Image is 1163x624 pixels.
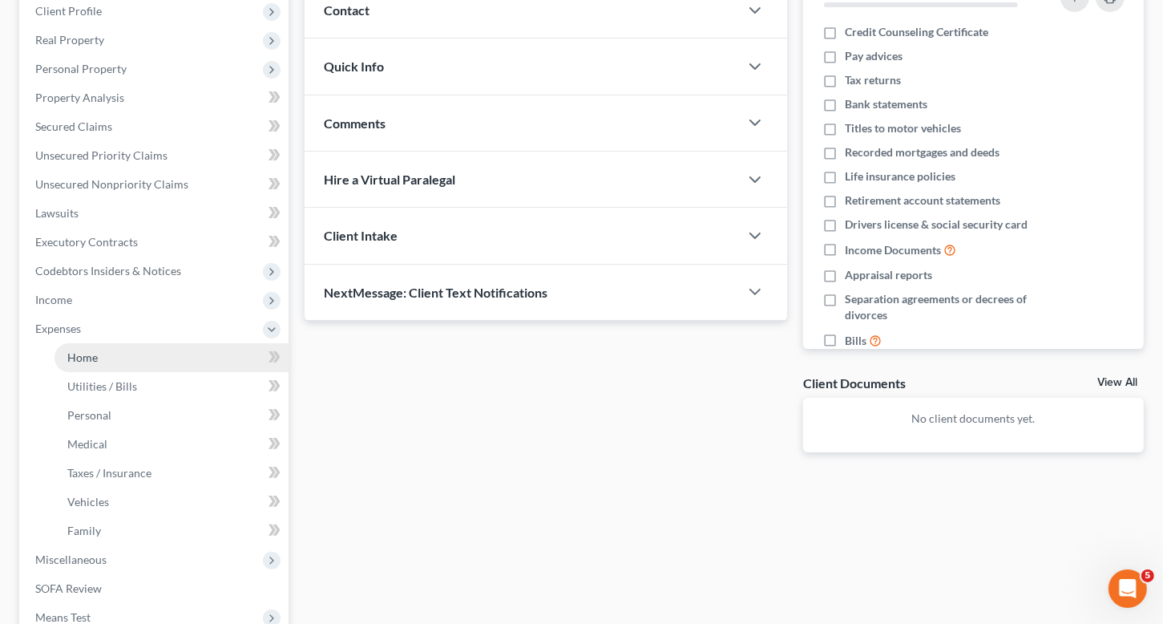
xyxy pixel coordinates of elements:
[1141,569,1154,582] span: 5
[35,293,72,306] span: Income
[35,33,104,47] span: Real Property
[35,177,188,191] span: Unsecured Nonpriority Claims
[845,168,955,184] span: Life insurance policies
[845,48,903,64] span: Pay advices
[55,343,289,372] a: Home
[35,91,124,104] span: Property Analysis
[845,291,1045,323] span: Separation agreements or decrees of divorces
[67,524,101,537] span: Family
[35,120,112,133] span: Secured Claims
[22,83,289,112] a: Property Analysis
[324,59,384,74] span: Quick Info
[22,112,289,141] a: Secured Claims
[55,401,289,430] a: Personal
[35,553,107,566] span: Miscellaneous
[22,199,289,228] a: Lawsuits
[35,581,102,595] span: SOFA Review
[845,192,1000,209] span: Retirement account statements
[845,144,999,160] span: Recorded mortgages and deeds
[35,4,102,18] span: Client Profile
[67,350,98,364] span: Home
[845,242,941,258] span: Income Documents
[1097,377,1137,388] a: View All
[816,411,1131,427] p: No client documents yet.
[67,408,111,422] span: Personal
[67,379,137,393] span: Utilities / Bills
[35,235,138,249] span: Executory Contracts
[67,437,107,451] span: Medical
[35,148,168,162] span: Unsecured Priority Claims
[55,459,289,488] a: Taxes / Insurance
[35,264,181,278] span: Codebtors Insiders & Notices
[845,217,1028,233] span: Drivers license & social security card
[324,228,398,243] span: Client Intake
[22,170,289,199] a: Unsecured Nonpriority Claims
[67,466,151,480] span: Taxes / Insurance
[845,267,932,283] span: Appraisal reports
[35,322,81,335] span: Expenses
[55,517,289,545] a: Family
[22,228,289,257] a: Executory Contracts
[35,206,79,220] span: Lawsuits
[1108,569,1147,608] iframe: Intercom live chat
[35,610,91,624] span: Means Test
[55,430,289,459] a: Medical
[324,115,386,131] span: Comments
[55,488,289,517] a: Vehicles
[22,141,289,170] a: Unsecured Priority Claims
[845,24,988,40] span: Credit Counseling Certificate
[845,96,927,112] span: Bank statements
[22,574,289,603] a: SOFA Review
[324,2,369,18] span: Contact
[324,172,455,187] span: Hire a Virtual Paralegal
[845,72,901,88] span: Tax returns
[803,375,906,391] div: Client Documents
[67,495,109,509] span: Vehicles
[845,333,866,349] span: Bills
[324,285,547,300] span: NextMessage: Client Text Notifications
[55,372,289,401] a: Utilities / Bills
[35,62,127,75] span: Personal Property
[845,120,961,136] span: Titles to motor vehicles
